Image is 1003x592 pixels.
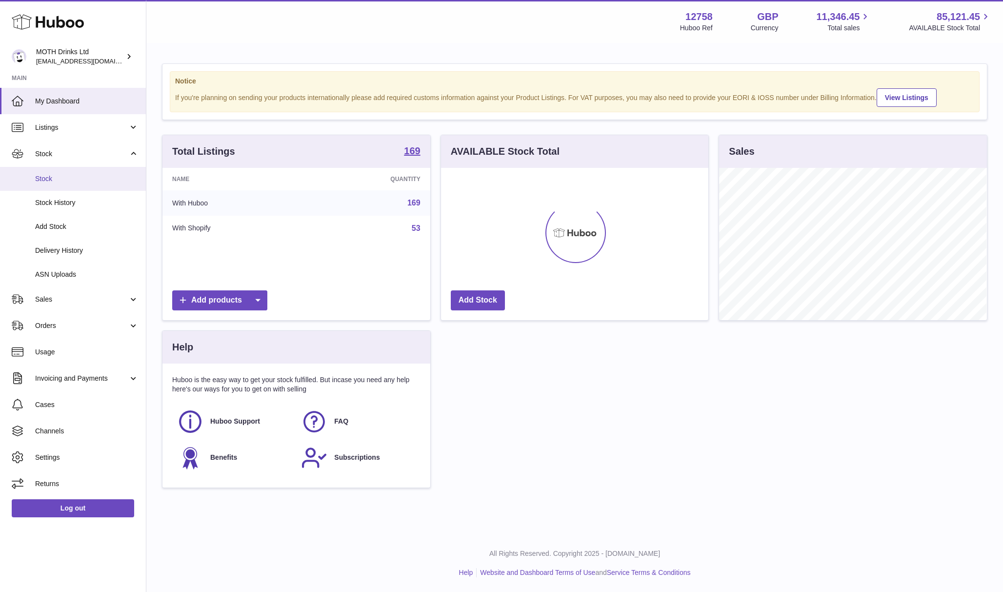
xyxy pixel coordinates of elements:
span: Channels [35,427,139,436]
span: Stock [35,149,128,159]
a: FAQ [301,408,415,435]
span: Invoicing and Payments [35,374,128,383]
th: Name [162,168,307,190]
span: FAQ [334,417,348,426]
a: Service Terms & Conditions [607,569,691,576]
a: Log out [12,499,134,517]
td: With Huboo [162,190,307,216]
span: Orders [35,321,128,330]
p: All Rights Reserved. Copyright 2025 - [DOMAIN_NAME] [154,549,995,558]
div: Currency [751,23,779,33]
img: orders@mothdrinks.com [12,49,26,64]
span: Usage [35,347,139,357]
strong: Notice [175,77,974,86]
div: Huboo Ref [680,23,713,33]
h3: AVAILABLE Stock Total [451,145,560,158]
strong: 12758 [685,10,713,23]
span: Returns [35,479,139,489]
span: Subscriptions [334,453,380,462]
td: With Shopify [162,216,307,241]
span: Delivery History [35,246,139,255]
span: Total sales [827,23,871,33]
li: and [477,568,690,577]
div: If you're planning on sending your products internationally please add required customs informati... [175,87,974,107]
span: Stock History [35,198,139,207]
a: 11,346.45 Total sales [816,10,871,33]
th: Quantity [307,168,430,190]
a: 85,121.45 AVAILABLE Stock Total [909,10,991,33]
h3: Help [172,341,193,354]
span: Benefits [210,453,237,462]
span: ASN Uploads [35,270,139,279]
span: [EMAIL_ADDRESS][DOMAIN_NAME] [36,57,143,65]
span: Listings [35,123,128,132]
a: Help [459,569,473,576]
a: 53 [412,224,421,232]
a: 169 [407,199,421,207]
div: MOTH Drinks Ltd [36,47,124,66]
h3: Sales [729,145,754,158]
a: Huboo Support [177,408,291,435]
p: Huboo is the easy way to get your stock fulfilled. But incase you need any help here's our ways f... [172,375,421,394]
a: 169 [404,146,420,158]
span: Sales [35,295,128,304]
span: Cases [35,400,139,409]
a: View Listings [877,88,937,107]
span: My Dashboard [35,97,139,106]
span: Stock [35,174,139,184]
span: 85,121.45 [937,10,980,23]
span: AVAILABLE Stock Total [909,23,991,33]
a: Add Stock [451,290,505,310]
a: Website and Dashboard Terms of Use [480,569,595,576]
a: Benefits [177,445,291,471]
strong: GBP [757,10,778,23]
a: Subscriptions [301,445,415,471]
span: Add Stock [35,222,139,231]
span: 11,346.45 [816,10,860,23]
strong: 169 [404,146,420,156]
a: Add products [172,290,267,310]
span: Huboo Support [210,417,260,426]
span: Settings [35,453,139,462]
h3: Total Listings [172,145,235,158]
